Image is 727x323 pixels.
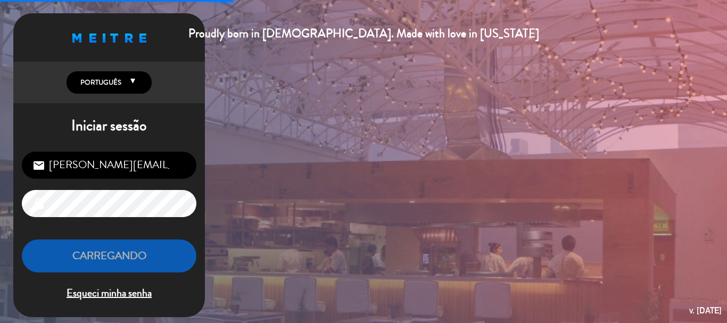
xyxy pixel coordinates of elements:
input: Correio eletrônico [22,152,196,179]
span: Esqueci minha senha [22,285,196,302]
span: Português [78,77,121,88]
i: lock [32,197,45,210]
button: Carregando [22,239,196,273]
div: v. [DATE] [689,303,722,318]
h1: Iniciar sessão [13,117,205,135]
i: email [32,159,45,172]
